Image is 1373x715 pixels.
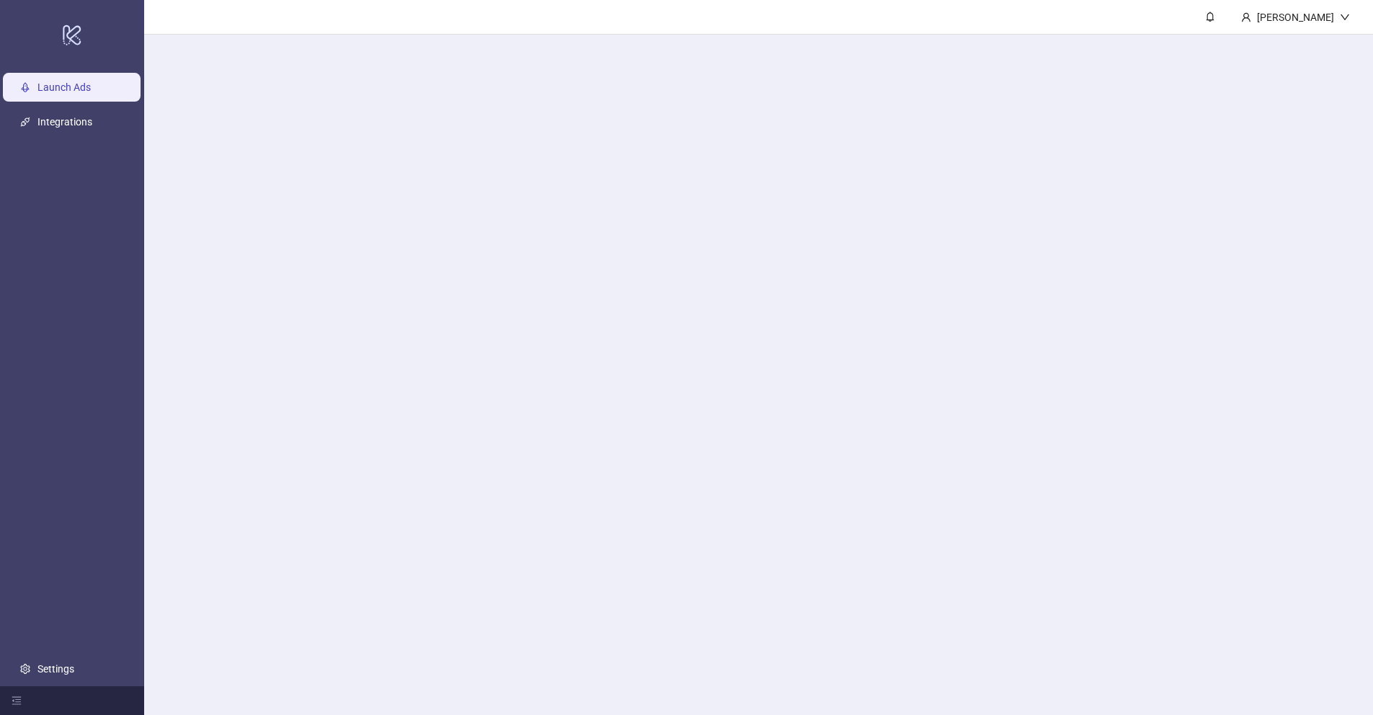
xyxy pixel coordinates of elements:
[1241,12,1251,22] span: user
[12,696,22,706] span: menu-fold
[37,116,92,128] a: Integrations
[1340,12,1350,22] span: down
[1205,12,1215,22] span: bell
[1251,9,1340,25] div: [PERSON_NAME]
[37,81,91,93] a: Launch Ads
[37,663,74,675] a: Settings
